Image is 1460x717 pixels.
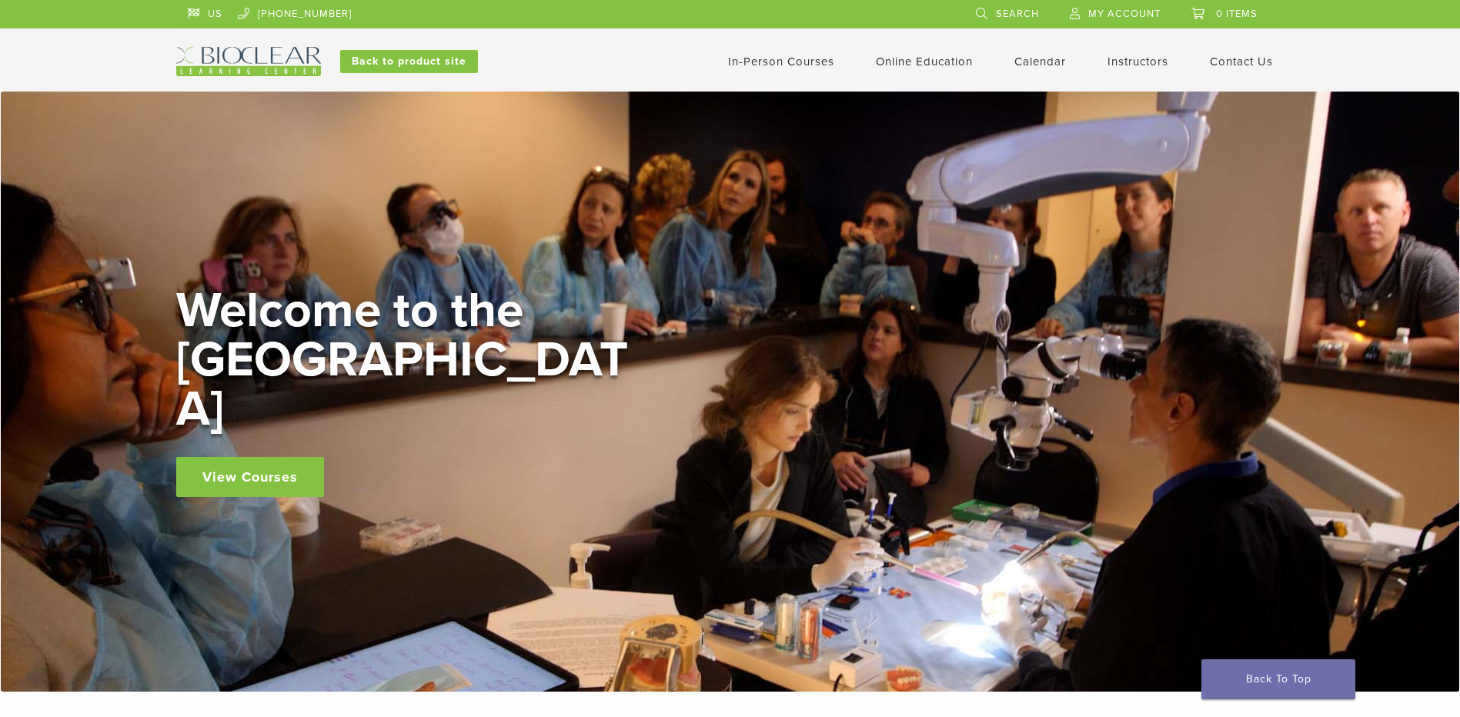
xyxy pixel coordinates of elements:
[728,55,834,68] a: In-Person Courses
[1108,55,1168,68] a: Instructors
[176,286,638,434] h2: Welcome to the [GEOGRAPHIC_DATA]
[1014,55,1066,68] a: Calendar
[1210,55,1273,68] a: Contact Us
[176,457,324,497] a: View Courses
[996,8,1039,20] span: Search
[1216,8,1258,20] span: 0 items
[340,50,478,73] a: Back to product site
[876,55,973,68] a: Online Education
[1201,659,1355,699] a: Back To Top
[176,47,321,76] img: Bioclear
[1088,8,1161,20] span: My Account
